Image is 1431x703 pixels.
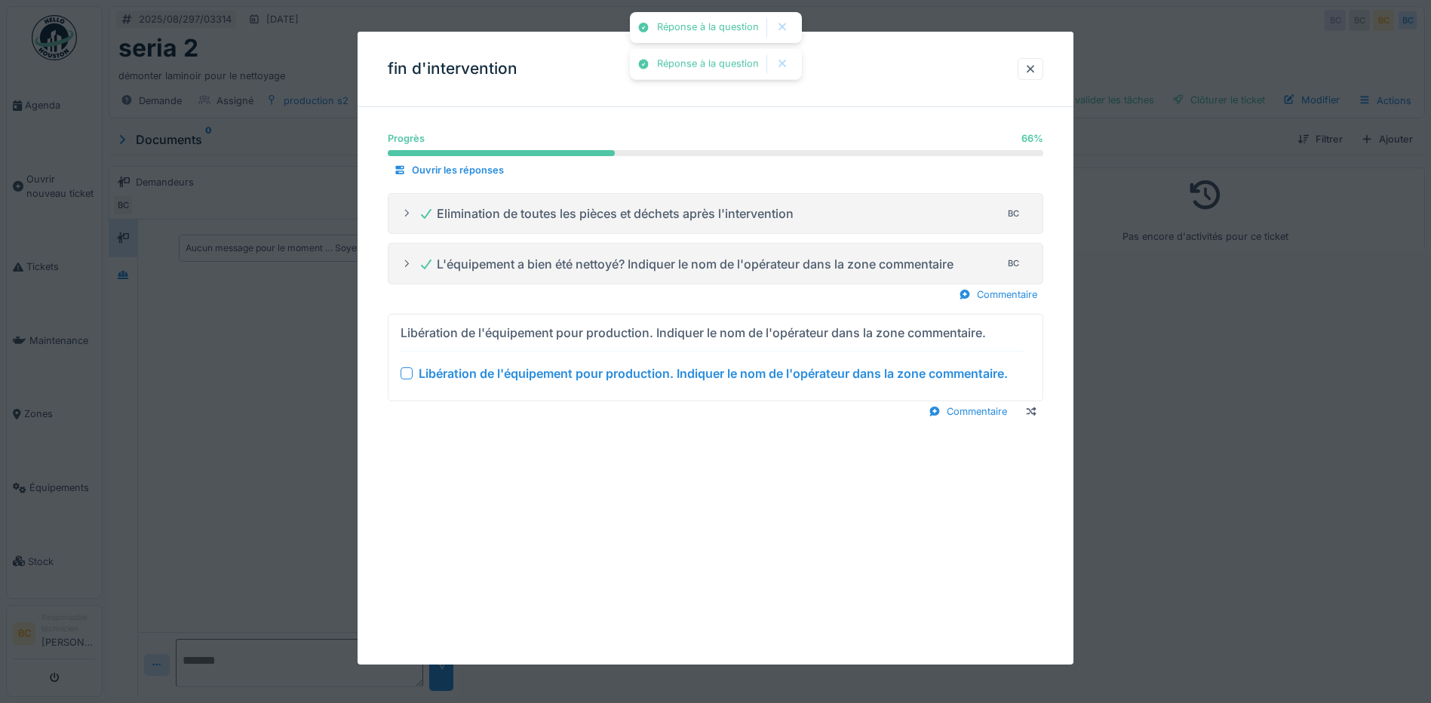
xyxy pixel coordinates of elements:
div: 66 % [1021,131,1043,146]
h3: fin d'intervention [388,60,517,78]
div: BC [1003,203,1024,224]
summary: Libération de l'équipement pour production. Indiquer le nom de l'opérateur dans la zone commentai... [395,321,1036,394]
div: Ouvrir les réponses [388,160,510,180]
div: Réponse à la question [657,58,759,71]
div: BC [1003,253,1024,275]
div: Libération de l'équipement pour production. Indiquer le nom de l'opérateur dans la zone commentaire. [401,324,986,342]
div: Libération de l'équipement pour production. Indiquer le nom de l'opérateur dans la zone commentaire. [419,364,1008,382]
div: Elimination de toutes les pièces et déchets après l'intervention [419,204,794,223]
div: L'équipement a bien été nettoyé? Indiquer le nom de l'opérateur dans la zone commentaire [419,255,953,273]
summary: L'équipement a bien été nettoyé? Indiquer le nom de l'opérateur dans la zone commentaireBC [395,250,1036,278]
progress: 66 % [388,150,1043,156]
div: Commentaire [923,401,1013,422]
div: Commentaire [953,284,1043,305]
div: Progrès [388,131,425,146]
div: Réponse à la question [657,21,759,34]
summary: Elimination de toutes les pièces et déchets après l'interventionBC [395,200,1036,228]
